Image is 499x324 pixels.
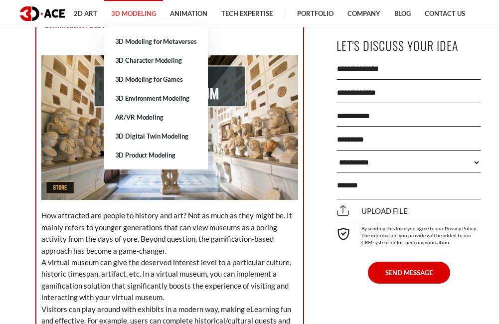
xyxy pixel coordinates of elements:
[104,127,208,146] a: 3D Digital Twin Modeling
[336,34,481,57] p: Let's Discuss Your Idea
[41,55,299,200] img: Gamification-based museums
[104,51,208,70] a: 3D Character Modeling
[104,70,208,89] a: 3D Modeling for Games
[104,146,208,164] a: 3D Product Modeling
[104,32,208,51] a: 3D Modeling for Metaverses
[104,89,208,108] a: 3D Environment Modeling
[104,108,208,127] a: AR/VR Modeling
[368,261,450,283] button: SEND MESSAGE
[20,6,65,21] img: logo dark
[336,206,408,215] span: Upload file
[336,221,481,245] div: By sending this form you agree to our Privacy Policy. The information you provide will be added t...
